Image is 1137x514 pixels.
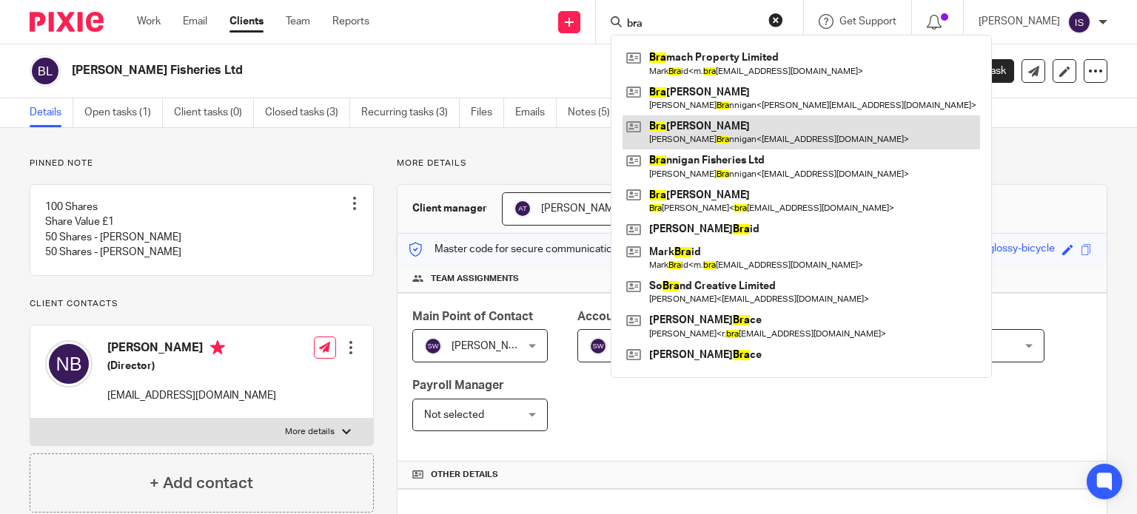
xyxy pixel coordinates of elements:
[72,63,739,78] h2: [PERSON_NAME] Fisheries Ltd
[839,16,896,27] span: Get Support
[150,472,253,495] h4: + Add contact
[265,98,350,127] a: Closed tasks (3)
[577,311,642,322] span: Accountant
[30,98,73,127] a: Details
[471,98,504,127] a: Files
[30,55,61,87] img: svg%3E
[332,14,369,29] a: Reports
[568,98,622,127] a: Notes (5)
[424,410,484,420] span: Not selected
[412,201,487,216] h3: Client manager
[589,337,607,355] img: svg%3E
[137,14,161,29] a: Work
[431,273,519,285] span: Team assignments
[210,340,225,355] i: Primary
[979,14,1060,29] p: [PERSON_NAME]
[412,311,533,322] span: Main Point of Contact
[286,14,310,29] a: Team
[183,14,207,29] a: Email
[285,426,335,438] p: More details
[541,203,623,214] span: [PERSON_NAME]
[84,98,163,127] a: Open tasks (1)
[397,158,1107,169] p: More details
[625,18,759,31] input: Search
[45,340,93,388] img: svg%3E
[361,98,460,127] a: Recurring tasks (3)
[107,340,276,359] h4: [PERSON_NAME]
[30,298,374,310] p: Client contacts
[431,469,498,481] span: Other details
[107,359,276,373] h5: (Director)
[515,98,557,127] a: Emails
[30,12,104,32] img: Pixie
[107,388,276,403] p: [EMAIL_ADDRESS][DOMAIN_NAME]
[30,158,374,169] p: Pinned note
[409,242,664,257] p: Master code for secure communications and files
[1067,10,1091,34] img: svg%3E
[412,379,504,391] span: Payroll Manager
[452,341,533,351] span: [PERSON_NAME]
[514,200,531,217] img: svg%3E
[174,98,254,127] a: Client tasks (0)
[229,14,264,29] a: Clients
[768,13,783,27] button: Clear
[424,337,442,355] img: svg%3E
